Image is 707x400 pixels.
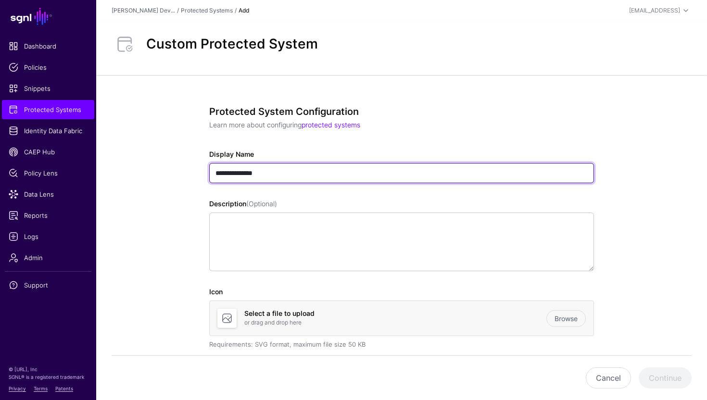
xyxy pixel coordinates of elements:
[2,206,94,225] a: Reports
[2,79,94,98] a: Snippets
[2,163,94,183] a: Policy Lens
[9,105,88,114] span: Protected Systems
[233,6,239,15] div: /
[9,84,88,93] span: Snippets
[209,340,594,350] div: Requirements: SVG format, maximum file size 50 KB
[9,386,26,391] a: Privacy
[246,200,277,208] span: (Optional)
[55,386,73,391] a: Patents
[209,106,586,117] h3: Protected System Configuration
[9,41,88,51] span: Dashboard
[244,318,546,327] p: or drag and drop here
[2,248,94,267] a: Admin
[181,7,233,14] a: Protected Systems
[2,37,94,56] a: Dashboard
[209,120,586,130] p: Learn more about configuring
[2,58,94,77] a: Policies
[2,100,94,119] a: Protected Systems
[302,121,360,129] a: protected systems
[2,142,94,162] a: CAEP Hub
[9,253,88,262] span: Admin
[6,6,90,27] a: SGNL
[9,126,88,136] span: Identity Data Fabric
[629,6,680,15] div: [EMAIL_ADDRESS]
[9,62,88,72] span: Policies
[9,365,88,373] p: © [URL], Inc
[9,189,88,199] span: Data Lens
[9,147,88,157] span: CAEP Hub
[209,287,223,297] label: Icon
[546,310,586,327] a: Browse
[146,36,318,52] h2: Custom Protected System
[209,199,277,209] label: Description
[9,232,88,241] span: Logs
[9,211,88,220] span: Reports
[2,121,94,140] a: Identity Data Fabric
[586,367,631,388] button: Cancel
[112,7,175,14] a: [PERSON_NAME] Dev...
[9,168,88,178] span: Policy Lens
[2,185,94,204] a: Data Lens
[244,310,546,318] h4: Select a file to upload
[9,280,88,290] span: Support
[9,373,88,381] p: SGNL® is a registered trademark
[239,7,249,14] strong: Add
[34,386,48,391] a: Terms
[2,227,94,246] a: Logs
[209,149,254,159] label: Display Name
[175,6,181,15] div: /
